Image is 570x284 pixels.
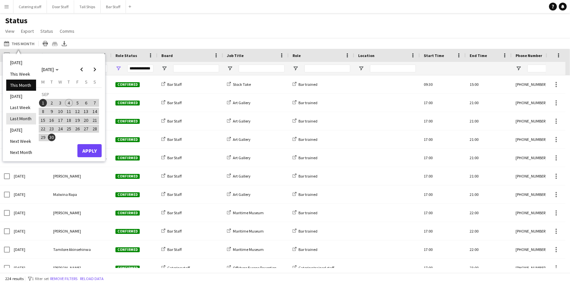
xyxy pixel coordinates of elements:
[293,229,317,234] a: Bar trained
[115,66,121,71] button: Open Filter Menu
[6,91,36,102] li: [DATE]
[5,28,14,34] span: View
[304,65,350,72] input: Role Filter Input
[6,124,36,136] li: [DATE]
[293,137,317,142] a: Bar trained
[73,99,82,107] button: 05-09-2025
[115,266,140,271] span: Confirmed
[79,275,105,282] button: Reload data
[39,107,47,116] button: 08-09-2025
[512,185,564,203] div: [PHONE_NUMBER]
[73,107,82,116] button: 12-09-2025
[161,265,190,270] a: Catering staff
[512,149,564,167] div: [PHONE_NUMBER]
[233,174,251,179] span: Art Gallery
[39,116,47,124] button: 15-09-2025
[115,101,140,105] span: Confirmed
[58,79,62,85] span: W
[466,167,512,185] div: 21:00
[293,53,301,58] span: Role
[91,116,99,124] span: 21
[298,210,317,215] span: Bar trained
[65,116,73,124] button: 18-09-2025
[91,99,99,107] span: 7
[56,125,64,133] span: 24
[167,119,182,123] span: Bar Staff
[293,174,317,179] a: Bar trained
[73,108,81,116] span: 12
[91,125,99,133] span: 28
[466,75,512,93] div: 15:00
[227,82,251,87] a: Stock Take
[53,265,81,270] span: [PERSON_NAME]
[91,124,99,133] button: 28-09-2025
[75,63,88,76] button: Previous month
[293,247,317,252] a: Bar trained
[85,79,88,85] span: S
[3,27,17,35] a: View
[298,155,317,160] span: Bar trained
[293,82,317,87] a: Bar trained
[115,119,140,124] span: Confirmed
[227,66,233,71] button: Open Filter Menu
[298,137,317,142] span: Bar trained
[53,174,81,179] span: [PERSON_NAME]
[466,130,512,148] div: 21:00
[39,108,47,116] span: 8
[420,94,466,112] div: 17:00
[293,192,317,197] a: Bar trained
[161,192,182,197] a: Bar Staff
[82,116,90,124] button: 20-09-2025
[233,210,264,215] span: Maritime Museum
[239,65,285,72] input: Job Title Filter Input
[527,65,560,72] input: Phone Number Filter Input
[3,40,36,47] button: This Month
[293,210,317,215] a: Bar trained
[56,116,65,124] button: 17-09-2025
[82,99,90,107] span: 6
[161,66,167,71] button: Open Filter Menu
[65,99,73,107] button: 04-09-2025
[161,119,182,123] a: Bar Staff
[41,40,49,47] app-action-btn: Print
[41,79,45,85] span: M
[6,113,36,124] li: Last Month
[47,133,56,142] button: 30-09-2025
[227,265,276,270] a: Offshore Europe Reception
[233,82,251,87] span: Stock Take
[227,100,251,105] a: Art Gallery
[167,155,182,160] span: Bar Staff
[516,53,542,58] span: Phone Number
[115,229,140,234] span: Confirmed
[167,210,182,215] span: Bar Staff
[161,137,182,142] a: Bar Staff
[65,125,73,133] span: 25
[420,75,466,93] div: 09:30
[38,27,56,35] a: Status
[293,119,317,123] a: Bar trained
[73,125,81,133] span: 26
[420,112,466,130] div: 17:00
[91,107,99,116] button: 14-09-2025
[39,134,47,142] span: 29
[101,0,126,13] button: Bar Staff
[466,259,512,277] div: 23:00
[14,53,23,58] span: Date
[65,108,73,116] span: 11
[298,119,317,123] span: Bar trained
[56,99,64,107] span: 3
[167,82,182,87] span: Bar Staff
[39,90,99,99] td: SEP
[161,210,182,215] a: Bar Staff
[420,204,466,222] div: 17:00
[76,79,79,85] span: F
[6,147,36,158] li: Next Month
[298,229,317,234] span: Bar trained
[115,192,140,197] span: Confirmed
[56,108,64,116] span: 10
[91,99,99,107] button: 07-09-2025
[68,79,70,85] span: T
[466,94,512,112] div: 21:00
[466,222,512,240] div: 22:00
[470,53,487,58] span: End Time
